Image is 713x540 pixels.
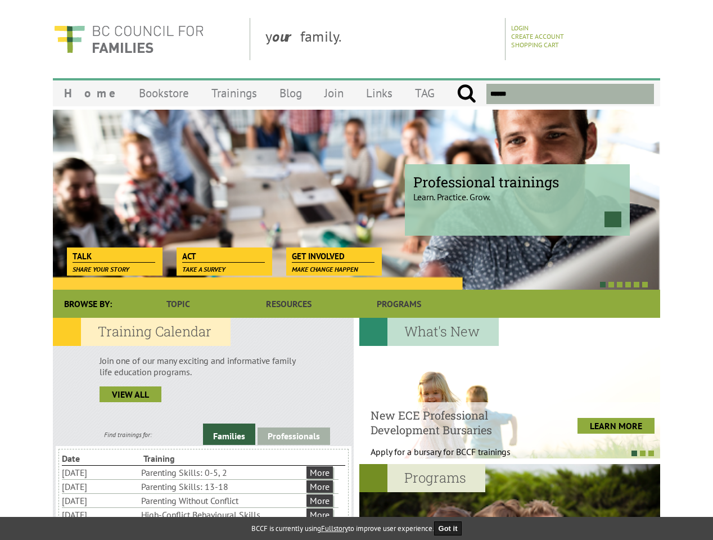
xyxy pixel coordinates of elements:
[306,508,333,521] a: More
[359,464,485,492] h2: Programs
[272,27,300,46] strong: our
[413,182,621,202] p: Learn. Practice. Grow.
[53,430,203,439] div: Find trainings for:
[321,524,348,533] a: Fullstory
[233,290,344,318] a: Resources
[62,508,139,521] li: [DATE]
[413,173,621,191] span: Professional trainings
[141,480,304,493] li: Parenting Skills: 13-18
[292,265,358,273] span: Make change happen
[457,84,476,104] input: Submit
[371,446,539,469] p: Apply for a bursary for BCCF trainings West...
[511,24,529,32] a: Login
[200,80,268,106] a: Trainings
[511,32,564,40] a: Create Account
[73,250,155,263] span: Talk
[182,265,225,273] span: Take a survey
[256,18,506,60] div: y family.
[313,80,355,106] a: Join
[292,250,374,263] span: Get Involved
[141,466,304,479] li: Parenting Skills: 0-5, 2
[141,494,304,507] li: Parenting Without Conflict
[344,290,454,318] a: Programs
[203,424,255,445] a: Families
[404,80,446,106] a: TAG
[53,290,123,318] div: Browse By:
[62,466,139,479] li: [DATE]
[143,452,223,465] li: Training
[73,265,129,273] span: Share your story
[434,521,462,535] button: Got it
[177,247,270,263] a: Act Take a survey
[53,18,205,60] img: BC Council for FAMILIES
[355,80,404,106] a: Links
[100,386,161,402] a: view all
[258,427,330,445] a: Professionals
[62,480,139,493] li: [DATE]
[62,494,139,507] li: [DATE]
[128,80,200,106] a: Bookstore
[123,290,233,318] a: Topic
[182,250,265,263] span: Act
[286,247,380,263] a: Get Involved Make change happen
[53,80,128,106] a: Home
[306,466,333,479] a: More
[306,480,333,493] a: More
[577,418,655,434] a: LEARN MORE
[62,452,141,465] li: Date
[511,40,559,49] a: Shopping Cart
[53,318,231,346] h2: Training Calendar
[306,494,333,507] a: More
[359,318,499,346] h2: What's New
[371,408,539,437] h4: New ECE Professional Development Bursaries
[100,355,307,377] p: Join one of our many exciting and informative family life education programs.
[67,247,161,263] a: Talk Share your story
[141,508,304,521] li: High-Conflict Behavioural Skills
[268,80,313,106] a: Blog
